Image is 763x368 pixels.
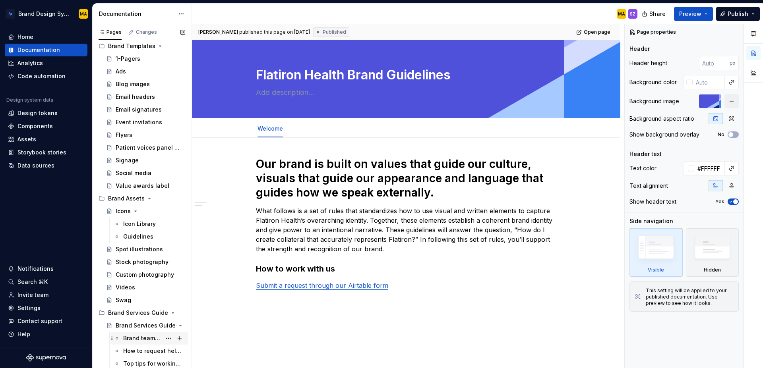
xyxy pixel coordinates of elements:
[17,278,48,286] div: Search ⌘K
[103,141,188,154] a: Patient voices panel headshot
[103,91,188,103] a: Email headers
[95,40,188,52] div: Brand Templates
[618,11,625,17] div: MA
[116,67,126,75] div: Ads
[108,42,155,50] div: Brand Templates
[254,66,555,85] textarea: Flatiron Health Brand Guidelines
[123,334,161,342] div: Brand team services and self-service tools
[6,97,53,103] div: Design system data
[116,118,162,126] div: Event invitations
[256,206,556,254] p: What follows is a set of rules that standardizes how to use visual and written elements to captur...
[323,29,346,35] span: Published
[17,265,54,273] div: Notifications
[679,10,701,18] span: Preview
[116,156,139,164] div: Signage
[629,59,667,67] div: Header height
[116,283,135,291] div: Videos
[17,304,41,312] div: Settings
[254,120,286,137] div: Welcome
[5,70,87,83] a: Code automation
[258,125,283,132] a: Welcome
[103,154,188,167] a: Signage
[110,230,188,243] a: Guidelines
[716,7,760,21] button: Publish
[123,360,184,368] div: Top tips for working with the Brand team
[5,133,87,146] a: Assets
[5,31,87,43] a: Home
[103,116,188,129] a: Event invitations
[704,267,721,273] div: Hidden
[5,315,87,328] button: Contact support
[17,122,53,130] div: Components
[110,218,188,230] a: Icon Library
[5,146,87,159] a: Storybook stories
[103,167,188,179] a: Social media
[730,60,736,66] p: px
[574,27,614,38] a: Open page
[103,268,188,281] a: Custom photography
[629,228,683,277] div: Visible
[110,332,188,345] a: Brand team services and self-service tools
[5,120,87,133] a: Components
[103,52,188,65] a: 1-Pagers
[5,107,87,119] a: Design tokens
[629,131,699,139] div: Show background overlay
[116,169,151,177] div: Social media
[103,129,188,141] a: Flyers
[103,65,188,78] a: Ads
[256,157,556,200] h1: Our brand is built on values that guide our culture, visuals that guide our appearance and langua...
[136,29,157,35] div: Changes
[648,267,664,273] div: Visible
[17,148,66,156] div: Storybook stories
[116,80,150,88] div: Blog images
[103,256,188,268] a: Stock photography
[17,59,43,67] div: Analytics
[116,207,131,215] div: Icons
[2,5,91,22] button: Brand Design SystemMA
[5,328,87,341] button: Help
[629,182,668,190] div: Text alignment
[116,55,140,63] div: 1-Pagers
[256,263,556,274] h3: How to work with us
[99,10,174,18] div: Documentation
[5,57,87,69] a: Analytics
[80,11,87,17] div: MA
[17,72,66,80] div: Code automation
[17,46,60,54] div: Documentation
[728,10,748,18] span: Publish
[630,11,635,17] div: SZ
[95,192,188,205] div: Brand Assets
[116,245,163,253] div: Spot illustrations
[103,243,188,256] a: Spot illustrations
[198,29,238,35] span: [PERSON_NAME]
[103,294,188,306] a: Swag
[18,10,69,18] div: Brand Design System
[26,354,66,362] svg: Supernova Logo
[116,271,174,279] div: Custom photography
[629,150,662,158] div: Header text
[5,276,87,288] button: Search ⌘K
[239,29,310,35] div: published this page on [DATE]
[715,198,724,205] label: Yes
[629,198,676,206] div: Show header text
[5,302,87,314] a: Settings
[116,258,168,266] div: Stock photography
[17,135,36,143] div: Assets
[116,296,131,304] div: Swag
[108,309,168,317] div: Brand Services Guide
[629,217,673,225] div: Side navigation
[686,228,739,277] div: Hidden
[95,306,188,319] div: Brand Services Guide
[629,164,656,172] div: Text color
[17,33,33,41] div: Home
[116,322,176,329] div: Brand Services Guide
[5,289,87,301] a: Invite team
[646,287,734,306] div: This setting will be applied to your published documentation. Use preview to see how it looks.
[718,131,724,138] label: No
[649,10,666,18] span: Share
[629,45,650,53] div: Header
[17,330,30,338] div: Help
[123,233,153,241] div: Guidelines
[629,97,679,105] div: Background image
